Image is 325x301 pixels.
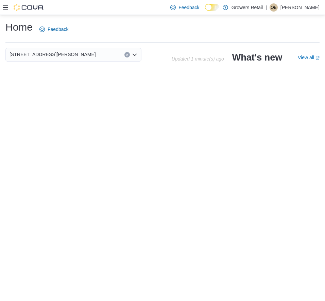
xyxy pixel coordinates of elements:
[5,20,33,34] h1: Home
[280,3,320,12] p: [PERSON_NAME]
[271,3,276,12] span: OE
[270,3,278,12] div: Oshane Eccleston
[178,4,199,11] span: Feedback
[298,55,320,60] a: View allExternal link
[14,4,44,11] img: Cova
[232,52,282,63] h2: What's new
[48,26,68,33] span: Feedback
[10,50,96,58] span: [STREET_ADDRESS][PERSON_NAME]
[172,56,224,62] p: Updated 1 minute(s) ago
[132,52,137,57] button: Open list of options
[168,1,202,14] a: Feedback
[37,22,71,36] a: Feedback
[315,56,320,60] svg: External link
[124,52,130,57] button: Clear input
[232,3,263,12] p: Growers Retail
[205,4,219,11] input: Dark Mode
[266,3,267,12] p: |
